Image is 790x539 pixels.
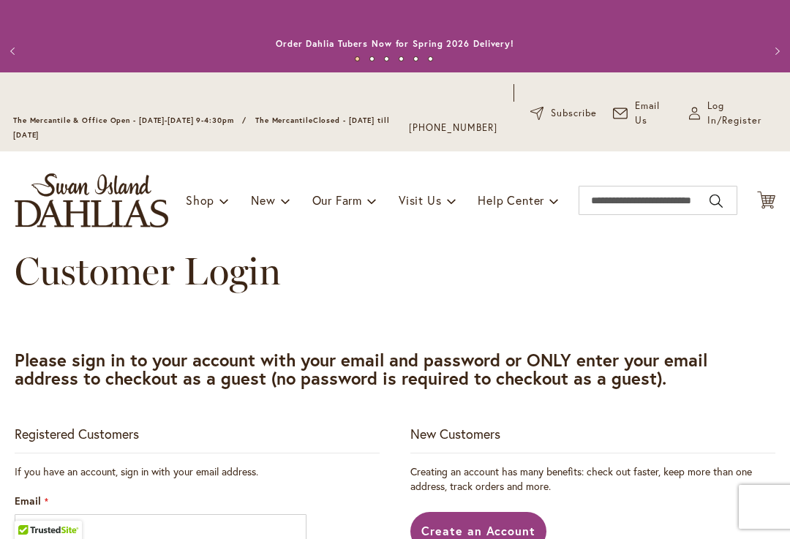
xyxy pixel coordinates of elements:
div: If you have an account, sign in with your email address. [15,464,380,479]
span: Create an Account [421,523,536,538]
span: Subscribe [551,106,597,121]
span: Email Us [635,99,674,128]
span: Shop [186,192,214,208]
span: New [251,192,275,208]
span: The Mercantile & Office Open - [DATE]-[DATE] 9-4:30pm / The Mercantile [13,116,313,125]
button: 6 of 6 [428,56,433,61]
a: Subscribe [530,106,597,121]
strong: Registered Customers [15,425,139,442]
button: 2 of 6 [369,56,375,61]
strong: Please sign in to your account with your email and password or ONLY enter your email address to c... [15,348,707,390]
strong: New Customers [410,425,500,442]
a: store logo [15,173,168,227]
iframe: Launch Accessibility Center [11,487,52,528]
button: Next [761,37,790,66]
a: Log In/Register [689,99,777,128]
span: Our Farm [312,192,362,208]
button: 3 of 6 [384,56,389,61]
button: 4 of 6 [399,56,404,61]
button: 5 of 6 [413,56,418,61]
span: Customer Login [15,248,281,294]
span: Help Center [478,192,544,208]
a: Order Dahlia Tubers Now for Spring 2026 Delivery! [276,38,514,49]
a: Email Us [613,99,673,128]
span: Log In/Register [707,99,777,128]
p: Creating an account has many benefits: check out faster, keep more than one address, track orders... [410,464,775,494]
span: Visit Us [399,192,441,208]
button: 1 of 6 [355,56,360,61]
a: [PHONE_NUMBER] [409,121,497,135]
